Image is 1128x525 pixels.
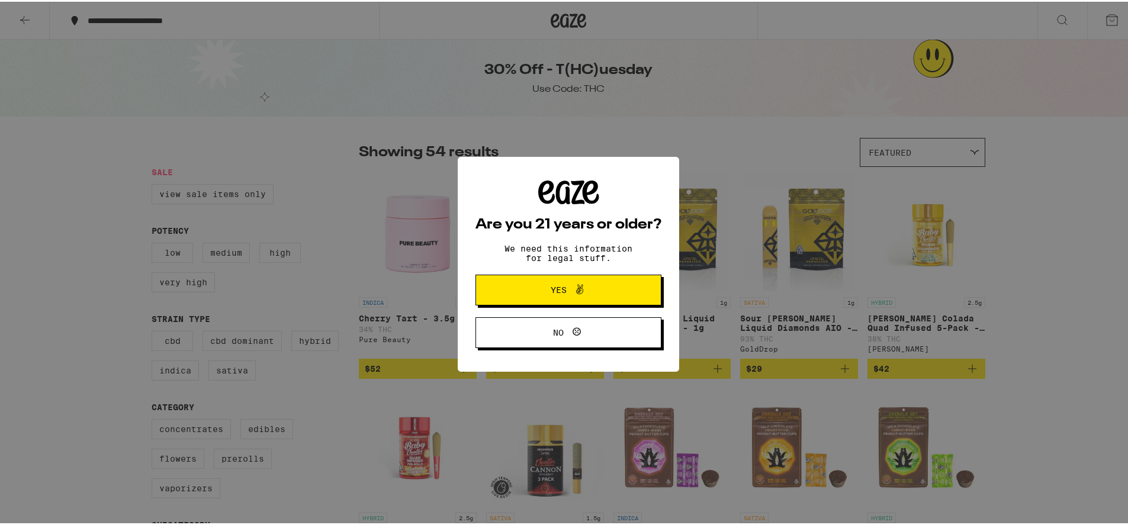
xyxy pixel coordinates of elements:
[475,273,661,304] button: Yes
[494,242,642,261] p: We need this information for legal stuff.
[551,284,567,292] span: Yes
[475,216,661,230] h2: Are you 21 years or older?
[553,327,564,335] span: No
[475,315,661,346] button: No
